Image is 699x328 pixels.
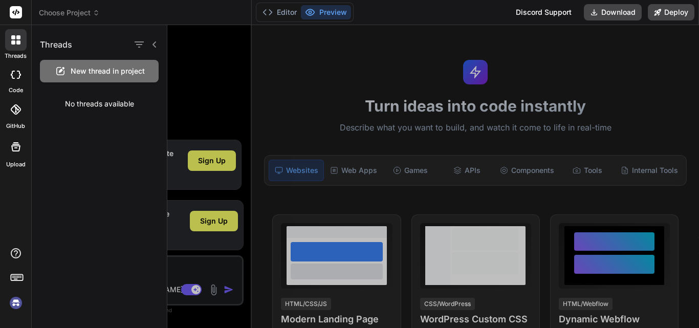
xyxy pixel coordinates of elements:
[7,294,25,312] img: signin
[5,52,27,60] label: threads
[9,86,23,95] label: code
[32,91,167,117] div: No threads available
[6,160,26,169] label: Upload
[6,122,25,130] label: GitHub
[301,5,351,19] button: Preview
[510,4,578,20] div: Discord Support
[258,5,301,19] button: Editor
[39,8,100,18] span: Choose Project
[648,4,694,20] button: Deploy
[71,66,145,76] span: New thread in project
[40,38,72,51] h1: Threads
[584,4,642,20] button: Download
